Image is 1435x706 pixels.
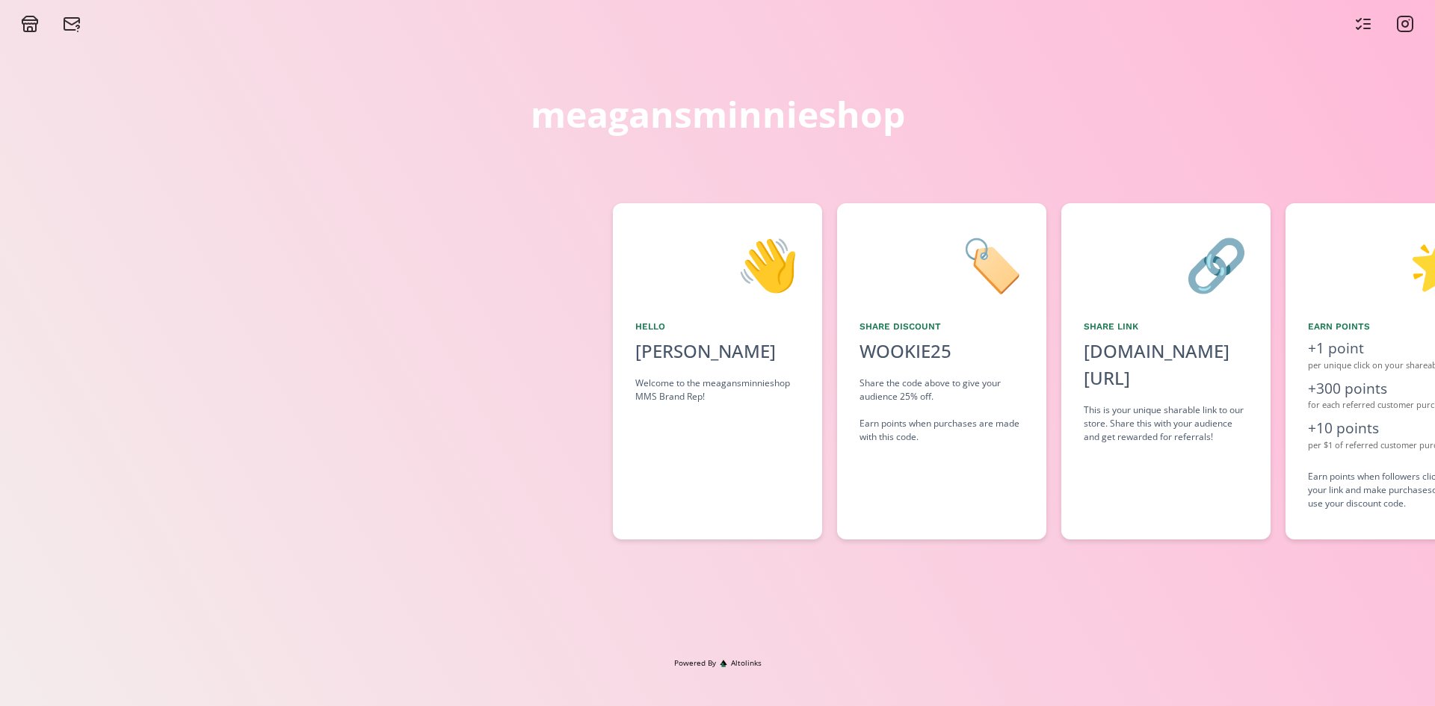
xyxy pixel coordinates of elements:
span: Powered By [674,657,716,669]
div: WOOKIE25 [860,338,951,365]
div: Welcome to the meagansminnieshop MMS Brand Rep! [635,377,800,403]
img: favicon-32x32.png [720,660,727,667]
div: Share Link [1084,320,1248,333]
a: meagansminnieshop [531,81,905,147]
div: [PERSON_NAME] [635,338,800,365]
div: Share the code above to give your audience 25% off. Earn points when purchases are made with this... [860,377,1024,444]
div: 👋 [635,226,800,302]
div: Hello [635,320,800,333]
div: Share Discount [860,320,1024,333]
div: 🏷️ [860,226,1024,302]
div: [DOMAIN_NAME][URL] [1084,338,1248,391]
div: 🔗 [1084,226,1248,302]
span: Altolinks [731,657,762,669]
div: This is your unique sharable link to our store. Share this with your audience and get rewarded fo... [1084,403,1248,444]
